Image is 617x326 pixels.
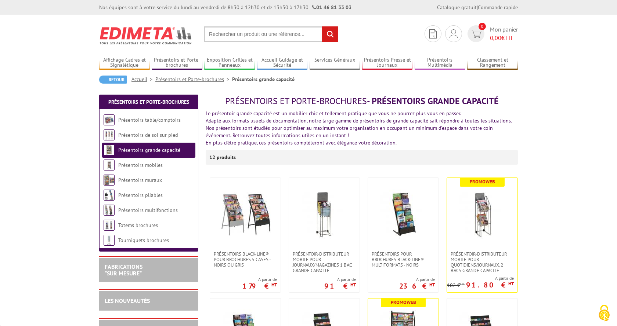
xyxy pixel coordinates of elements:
[118,147,180,153] a: Présentoirs grande capacité
[206,96,518,106] h1: - Présentoirs grande capacité
[105,297,150,304] a: LES NOUVEAUTÉS
[104,144,115,155] img: Présentoirs grande capacité
[152,57,202,69] a: Présentoirs et Porte-brochures
[490,25,518,42] span: Mon panier
[104,175,115,186] img: Présentoirs muraux
[310,57,360,69] a: Services Généraux
[450,29,458,38] img: devis rapide
[437,4,518,11] div: |
[99,76,127,84] a: Retour
[257,57,308,69] a: Accueil Guidage et Sécurité
[104,220,115,231] img: Totems brochures
[457,189,508,240] img: Présentoir-distributeur mobile pour quotidiens/journaux, 2 bacs grande capacité
[350,282,356,288] sup: HT
[232,76,295,83] li: Présentoirs grande capacité
[322,26,338,42] input: rechercher
[490,34,501,41] span: 0,00
[466,25,518,42] a: devis rapide 0 Mon panier 0,00€ HT
[204,57,255,69] a: Exposition Grilles et Panneaux
[437,4,477,11] a: Catalogue gratuit
[104,160,115,171] img: Présentoirs mobiles
[378,189,429,240] img: Présentoirs pour Brochures Black-Line® multiformats - Noirs
[242,284,277,288] p: 179 €
[478,4,518,11] a: Commande rapide
[206,124,518,139] div: Nos présentoirs sont étudiés pour optimiser au maximum votre organisation en occupant un minimum ...
[293,251,356,273] span: Présentoir-Distributeur mobile pour journaux/magazines 1 bac grande capacité
[368,251,439,268] a: Présentoirs pour Brochures Black-Line® multiformats - Noirs
[118,132,178,138] a: Présentoirs de sol sur pied
[209,150,237,165] p: 12 produits
[206,117,518,124] div: Adapté aux formats usuels de documentation, notre large gamme de présentoirs de grande capacité s...
[225,95,367,107] span: Présentoirs et Porte-brochures
[591,301,617,326] button: Cookies (fenêtre modale)
[155,76,232,83] a: Présentoirs et Porte-brochures
[104,235,115,246] img: Tourniquets brochures
[104,205,115,216] img: Présentoirs multifonctions
[206,110,518,117] div: Le présentoir grande capacité est un mobilier chic et tellement pratique que vous ne pourrez plus...
[460,281,465,286] sup: HT
[204,26,338,42] input: Rechercher un produit ou une référence...
[242,276,277,282] span: A partir de
[289,251,360,273] a: Présentoir-Distributeur mobile pour journaux/magazines 1 bac grande capacité
[362,57,413,69] a: Présentoirs Presse et Journaux
[214,251,277,268] span: Présentoirs Black-Line® pour brochures 5 Cases - Noirs ou Gris
[429,282,435,288] sup: HT
[118,162,163,168] a: Présentoirs mobiles
[399,284,435,288] p: 236 €
[220,189,271,240] img: Présentoirs Black-Line® pour brochures 5 Cases - Noirs ou Gris
[429,29,437,39] img: devis rapide
[105,263,142,277] a: FABRICATIONS"Sur Mesure"
[471,30,481,38] img: devis rapide
[467,57,518,69] a: Classement et Rangement
[312,4,351,11] strong: 01 46 81 33 03
[447,251,517,273] a: Présentoir-distributeur mobile pour quotidiens/journaux, 2 bacs grande capacité
[131,76,155,83] a: Accueil
[299,189,350,240] img: Présentoir-Distributeur mobile pour journaux/magazines 1 bac grande capacité
[595,304,613,322] img: Cookies (fenêtre modale)
[324,284,356,288] p: 91 €
[99,57,150,69] a: Affichage Cadres et Signalétique
[324,276,356,282] span: A partir de
[490,34,518,42] span: € HT
[99,22,193,49] img: Edimeta
[399,276,435,282] span: A partir de
[118,207,178,213] a: Présentoirs multifonctions
[451,251,514,273] span: Présentoir-distributeur mobile pour quotidiens/journaux, 2 bacs grande capacité
[391,299,416,305] b: Promoweb
[118,222,158,228] a: Totems brochures
[271,282,277,288] sup: HT
[104,190,115,201] img: Présentoirs pliables
[118,192,163,198] a: Présentoirs pliables
[118,177,162,183] a: Présentoirs muraux
[466,283,514,287] p: 91.80 €
[118,237,169,243] a: Tourniquets brochures
[108,99,189,105] a: Présentoirs et Porte-brochures
[118,117,181,123] a: Présentoirs table/comptoirs
[210,251,281,268] a: Présentoirs Black-Line® pour brochures 5 Cases - Noirs ou Gris
[415,57,465,69] a: Présentoirs Multimédia
[447,275,514,281] span: A partir de
[206,139,518,146] div: En plus d'être pratique, ces présentoirs compléteront avec élégance votre décoration.
[104,129,115,140] img: Présentoirs de sol sur pied
[479,23,486,30] span: 0
[470,179,495,185] b: Promoweb
[99,4,351,11] div: Nos équipes sont à votre service du lundi au vendredi de 8h30 à 12h30 et de 13h30 à 17h30
[104,114,115,125] img: Présentoirs table/comptoirs
[508,281,514,287] sup: HT
[372,251,435,268] span: Présentoirs pour Brochures Black-Line® multiformats - Noirs
[447,283,465,288] p: 102 €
